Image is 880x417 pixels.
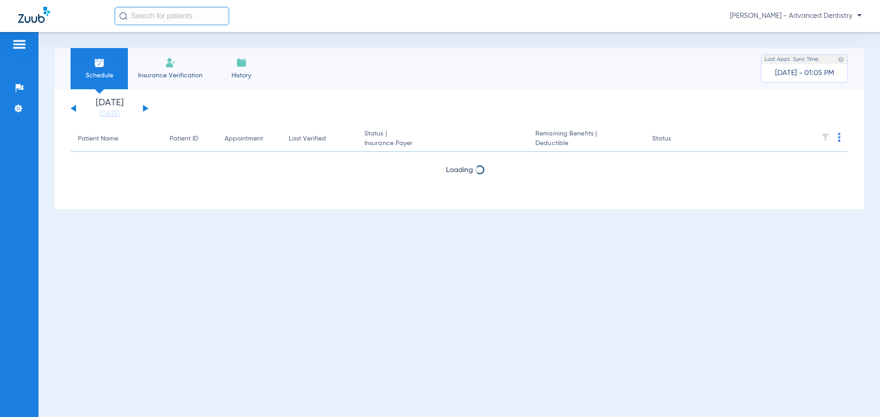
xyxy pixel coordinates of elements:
[764,55,819,64] span: Last Appt. Sync Time:
[446,167,473,174] span: Loading
[289,134,350,144] div: Last Verified
[82,98,137,119] li: [DATE]
[838,56,844,63] img: last sync help info
[165,57,176,68] img: Manual Insurance Verification
[220,71,263,80] span: History
[838,133,841,142] img: group-dot-blue.svg
[119,12,127,20] img: Search Icon
[78,134,118,144] div: Patient Name
[357,126,528,152] th: Status |
[730,11,862,21] span: [PERSON_NAME] - Advanced Dentistry
[82,109,137,119] a: [DATE]
[775,69,834,78] span: [DATE] - 01:05 PM
[115,7,229,25] input: Search for patients
[821,133,830,142] img: filter.svg
[78,134,155,144] div: Patient Name
[645,126,707,152] th: Status
[236,57,247,68] img: History
[77,71,121,80] span: Schedule
[364,139,521,148] span: Insurance Payer
[12,39,27,50] img: hamburger-icon
[170,134,198,144] div: Patient ID
[535,139,637,148] span: Deductible
[528,126,644,152] th: Remaining Benefits |
[225,134,274,144] div: Appointment
[225,134,263,144] div: Appointment
[289,134,326,144] div: Last Verified
[135,71,206,80] span: Insurance Verification
[94,57,105,68] img: Schedule
[18,7,50,23] img: Zuub Logo
[170,134,210,144] div: Patient ID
